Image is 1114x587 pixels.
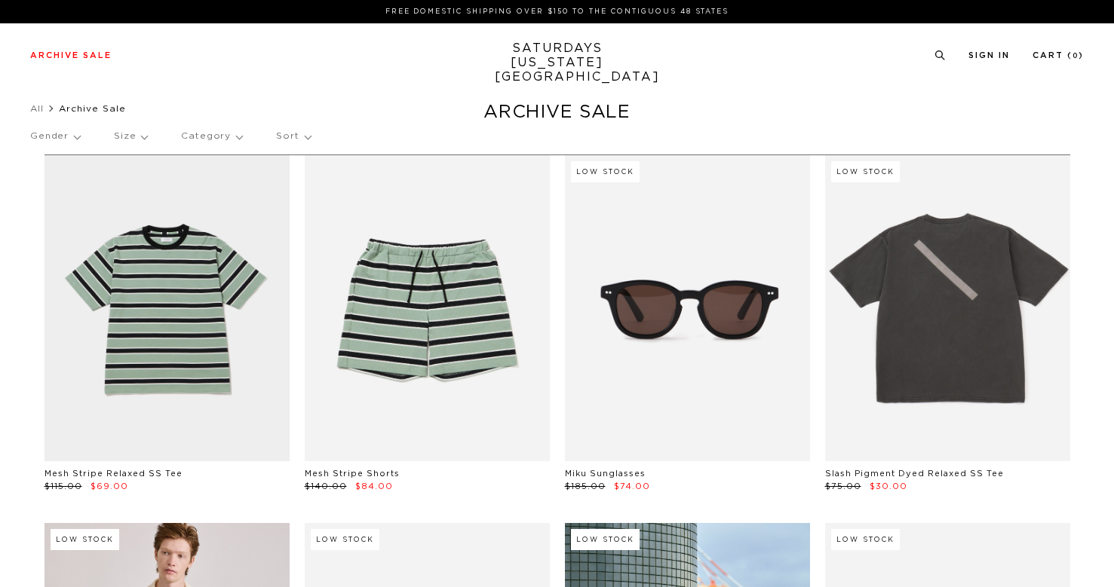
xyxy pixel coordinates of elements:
[831,161,900,182] div: Low Stock
[565,469,646,478] a: Miku Sunglasses
[44,469,183,478] a: Mesh Stripe Relaxed SS Tee
[825,469,1004,478] a: Slash Pigment Dyed Relaxed SS Tee
[565,482,606,491] span: $185.00
[114,119,147,154] p: Size
[305,482,347,491] span: $140.00
[30,119,80,154] p: Gender
[968,51,1010,60] a: Sign In
[614,482,650,491] span: $74.00
[1073,53,1079,60] small: 0
[311,529,379,550] div: Low Stock
[825,482,861,491] span: $75.00
[44,482,82,491] span: $115.00
[870,482,907,491] span: $30.00
[571,529,640,550] div: Low Stock
[51,529,119,550] div: Low Stock
[495,41,619,84] a: SATURDAYS[US_STATE][GEOGRAPHIC_DATA]
[1033,51,1084,60] a: Cart (0)
[30,51,112,60] a: Archive Sale
[30,104,44,113] a: All
[571,161,640,182] div: Low Stock
[91,482,128,491] span: $69.00
[59,104,126,113] span: Archive Sale
[305,469,400,478] a: Mesh Stripe Shorts
[355,482,393,491] span: $84.00
[181,119,242,154] p: Category
[276,119,310,154] p: Sort
[36,6,1078,17] p: FREE DOMESTIC SHIPPING OVER $150 TO THE CONTIGUOUS 48 STATES
[831,529,900,550] div: Low Stock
